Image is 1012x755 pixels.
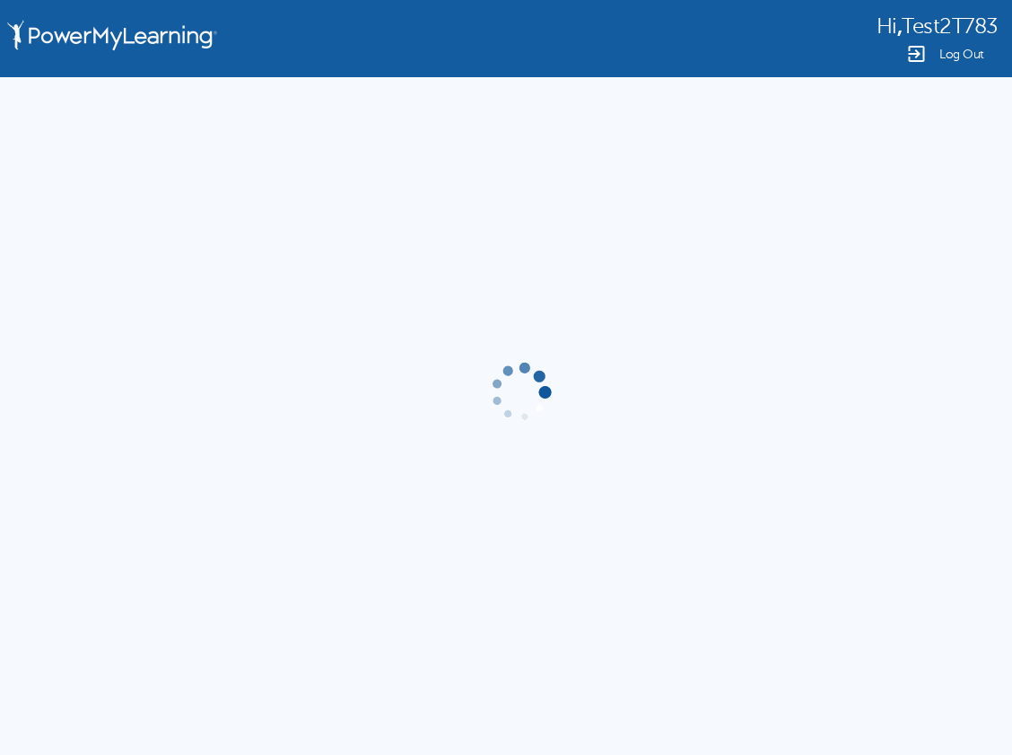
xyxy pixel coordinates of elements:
[877,14,897,39] span: Hi
[487,359,554,426] img: gif-load2.gif
[905,43,927,65] img: Logout Icon
[902,14,998,39] span: Test2T783
[939,48,984,61] span: Log Out
[877,13,998,39] div: ,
